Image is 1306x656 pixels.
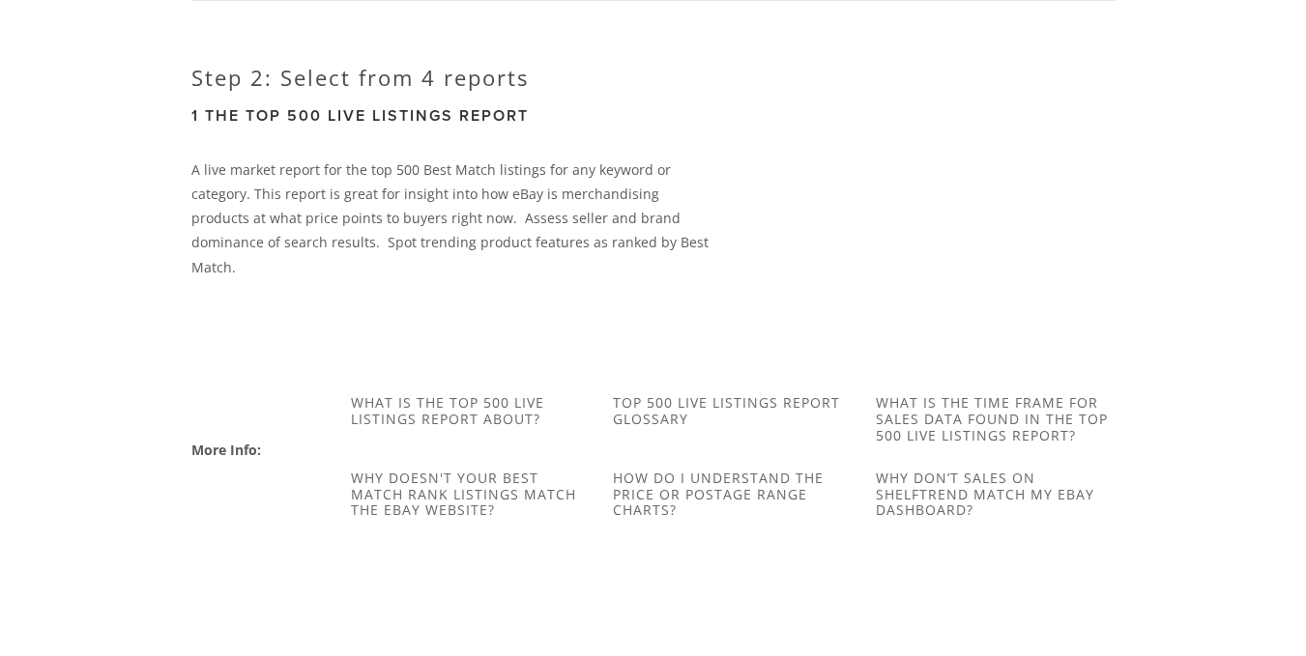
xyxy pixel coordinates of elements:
h3: 1 The Top 500 Live Listings Report [191,106,1116,125]
a: Why doesn't your Best Match rank listings match the eBay website? [351,469,576,520]
iframe: eBay Research - Walkthrough of ShelfTrend's Top 500 Report [749,157,1116,363]
a: What is the time frame for sales data found in the Top 500 Live Listings Report? [876,393,1108,444]
a: What is the Top 500 Live Listings Report about? [351,393,544,428]
a: Top 500 Live Listings Report Glossary [613,393,840,428]
a: How do I understand the price or postage range charts? [613,469,824,520]
h2: Step 2: Select from 4 reports [191,65,1116,90]
a: Why don’t sales on ShelfTrend match my eBay dashboard? [876,469,1094,520]
strong: More Info: [191,441,261,459]
p: A live market report for the top 500 Best Match listings for any keyword or category. This report... [191,157,1116,279]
